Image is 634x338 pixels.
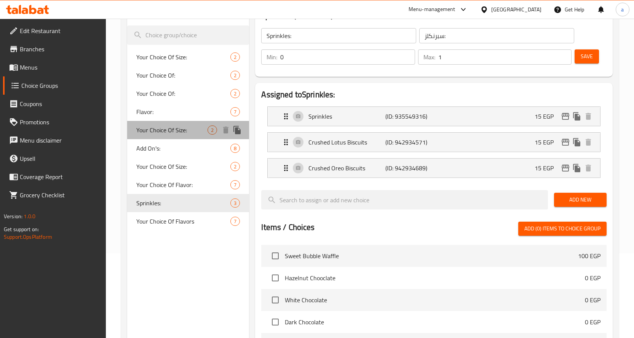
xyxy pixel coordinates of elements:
[136,217,231,226] span: Your Choice Of Flavors
[20,154,100,163] span: Upsell
[385,112,437,121] p: (ID: 935549316)
[535,138,560,147] p: 15 EGP
[231,90,240,97] span: 2
[4,224,39,234] span: Get support on:
[4,232,52,242] a: Support.OpsPlatform
[136,89,231,98] span: Your Choice Of:
[285,295,585,305] span: White Chocolate
[127,103,249,121] div: Flavor:7
[136,144,231,153] span: Add On's:
[571,136,583,148] button: duplicate
[136,52,231,62] span: Your Choice Of Size:
[20,26,100,35] span: Edit Restaurant
[136,162,231,171] span: Your Choice Of Size:
[127,84,249,103] div: Your Choice Of:2
[261,129,607,155] li: Expand
[230,107,240,116] div: Choices
[220,124,232,136] button: delete
[230,217,240,226] div: Choices
[308,163,385,173] p: Crushed Oreo Biscuits
[621,5,624,14] span: a
[261,222,315,233] h2: Items / Choices
[583,111,594,122] button: delete
[3,40,106,58] a: Branches
[231,72,240,79] span: 2
[585,317,600,327] p: 0 EGP
[575,49,599,63] button: Save
[261,89,607,100] h2: Assigned to Sprinkles:
[3,113,106,131] a: Promotions
[24,211,35,221] span: 1.0.0
[231,108,240,116] span: 7
[385,163,437,173] p: (ID: 942934689)
[554,193,607,207] button: Add New
[127,66,249,84] div: Your Choice Of:2
[3,186,106,204] a: Grocery Checklist
[20,63,100,72] span: Menus
[583,162,594,174] button: delete
[268,159,600,178] div: Expand
[261,155,607,181] li: Expand
[3,168,106,186] a: Coverage Report
[524,224,600,233] span: Add (0) items to choice group
[136,125,208,135] span: Your Choice Of Size:
[560,162,571,174] button: edit
[571,162,583,174] button: duplicate
[268,107,600,126] div: Expand
[3,149,106,168] a: Upsell
[21,81,100,90] span: Choice Groups
[20,117,100,127] span: Promotions
[267,314,283,330] span: Select choice
[3,76,106,95] a: Choice Groups
[308,138,385,147] p: Crushed Lotus Biscuits
[136,180,231,189] span: Your Choice Of Flavor:
[231,218,240,225] span: 7
[308,112,385,121] p: Sprinkles
[583,136,594,148] button: delete
[585,273,600,282] p: 0 EGP
[560,195,600,205] span: Add New
[518,222,607,236] button: Add (0) items to choice group
[535,112,560,121] p: 15 EGP
[230,52,240,62] div: Choices
[230,162,240,171] div: Choices
[230,89,240,98] div: Choices
[491,5,541,14] div: [GEOGRAPHIC_DATA]
[3,58,106,76] a: Menus
[268,133,600,152] div: Expand
[127,212,249,230] div: Your Choice Of Flavors7
[4,211,22,221] span: Version:
[230,180,240,189] div: Choices
[231,181,240,189] span: 7
[385,138,437,147] p: (ID: 942934571)
[127,25,249,45] input: search
[261,10,607,22] h3: Sprinkles: (ID: 754985)
[560,136,571,148] button: edit
[261,190,548,209] input: search
[3,95,106,113] a: Coupons
[208,127,217,134] span: 2
[136,107,231,116] span: Flavor:
[231,54,240,61] span: 2
[535,163,560,173] p: 15 EGP
[20,190,100,200] span: Grocery Checklist
[3,22,106,40] a: Edit Restaurant
[127,121,249,139] div: Your Choice Of Size:2deleteduplicate
[409,5,455,14] div: Menu-management
[20,99,100,108] span: Coupons
[581,52,593,61] span: Save
[261,103,607,129] li: Expand
[20,136,100,145] span: Menu disclaimer
[423,52,435,62] p: Max:
[267,52,277,62] p: Min:
[230,198,240,208] div: Choices
[578,251,600,260] p: 100 EGP
[127,176,249,194] div: Your Choice Of Flavor:7
[231,200,240,207] span: 3
[571,111,583,122] button: duplicate
[208,125,217,135] div: Choices
[127,48,249,66] div: Your Choice Of Size:2
[127,139,249,157] div: Add On's:8
[230,144,240,153] div: Choices
[136,71,231,80] span: Your Choice Of:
